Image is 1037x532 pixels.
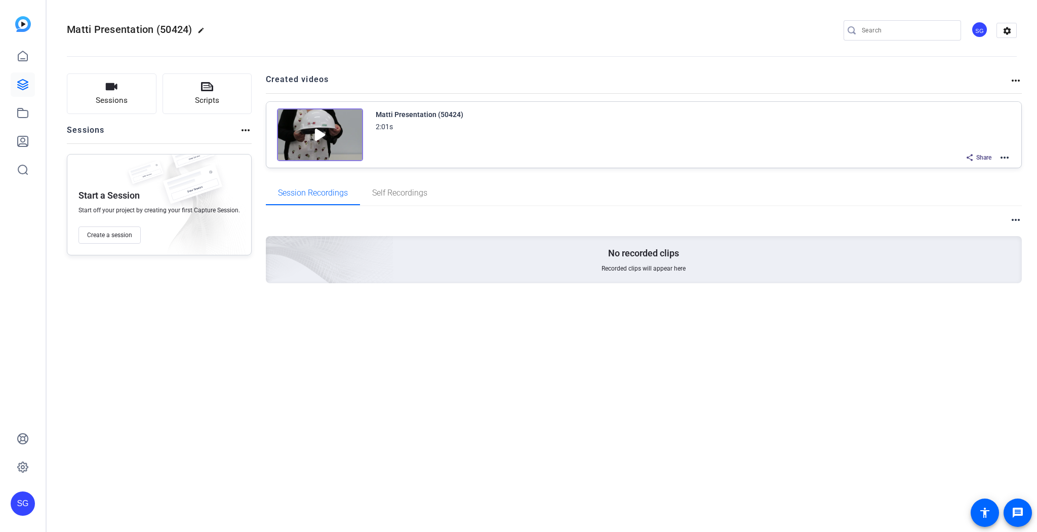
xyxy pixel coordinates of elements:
[1010,74,1022,87] mat-icon: more_horiz
[376,121,393,133] div: 2:01s
[608,247,679,259] p: No recorded clips
[163,73,252,114] button: Scripts
[266,73,1010,93] h2: Created videos
[240,124,252,136] mat-icon: more_horiz
[78,226,141,244] button: Create a session
[862,24,953,36] input: Search
[197,27,210,39] mat-icon: edit
[78,206,240,214] span: Start off your project by creating your first Capture Session.
[67,73,156,114] button: Sessions
[372,189,427,197] span: Self Recordings
[67,23,192,35] span: Matti Presentation (50424)
[1010,214,1022,226] mat-icon: more_horiz
[87,231,132,239] span: Create a session
[148,151,246,260] img: embarkstudio-empty-session.png
[971,21,988,38] div: SG
[277,108,363,161] img: Creator Project Thumbnail
[195,95,219,106] span: Scripts
[123,161,169,191] img: fake-session.png
[15,16,31,32] img: blue-gradient.svg
[278,189,348,197] span: Session Recordings
[96,95,128,106] span: Sessions
[976,154,991,162] span: Share
[971,21,989,39] ngx-avatar: Susan Green
[67,124,105,143] h2: Sessions
[602,264,686,273] span: Recorded clips will appear here
[165,139,220,176] img: fake-session.png
[376,108,463,121] div: Matti Presentation (50424)
[1012,507,1024,519] mat-icon: message
[999,151,1011,164] mat-icon: more_horiz
[997,23,1017,39] mat-icon: settings
[11,491,35,516] div: SG
[78,189,140,202] p: Start a Session
[152,136,394,356] img: embarkstudio-empty-session.png
[154,165,230,215] img: fake-session.png
[979,507,991,519] mat-icon: accessibility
